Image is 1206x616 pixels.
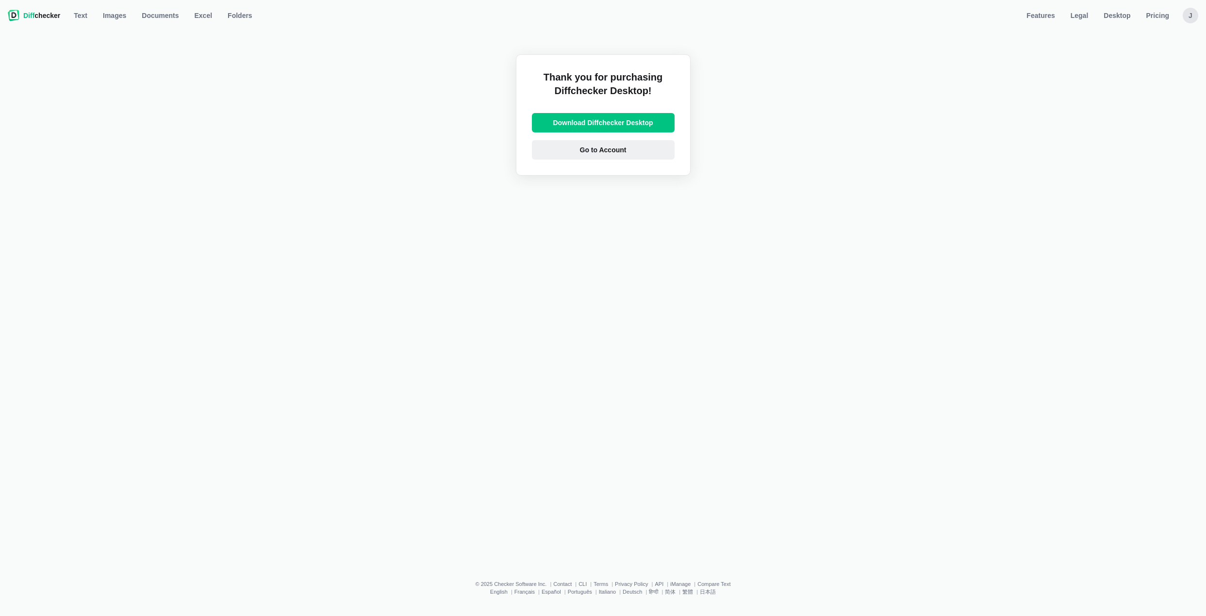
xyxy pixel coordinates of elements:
[1102,11,1132,20] span: Desktop
[1069,11,1090,20] span: Legal
[615,581,648,587] a: Privacy Policy
[532,140,675,160] a: Go to Account
[1140,8,1175,23] a: Pricing
[1183,8,1198,23] button: J
[700,589,716,595] a: 日本語
[101,11,128,20] span: Images
[1065,8,1094,23] a: Legal
[551,118,655,128] span: Download Diffchecker Desktop
[682,589,693,595] a: 繁體
[665,589,676,595] a: 简体
[68,8,93,23] a: Text
[697,581,730,587] a: Compare Text
[193,11,215,20] span: Excel
[23,12,34,19] span: Diff
[542,589,561,595] a: Español
[532,70,675,105] h2: Thank you for purchasing Diffchecker Desktop!
[1098,8,1136,23] a: Desktop
[1144,11,1171,20] span: Pricing
[655,581,663,587] a: API
[72,11,89,20] span: Text
[649,589,658,595] a: हिन्दी
[568,589,592,595] a: Português
[514,589,535,595] a: Français
[140,11,181,20] span: Documents
[222,8,258,23] button: Folders
[189,8,218,23] a: Excel
[599,589,616,595] a: Italiano
[97,8,132,23] a: Images
[1024,11,1057,20] span: Features
[594,581,608,587] a: Terms
[136,8,184,23] a: Documents
[23,11,60,20] span: checker
[1021,8,1060,23] a: Features
[553,581,572,587] a: Contact
[578,145,628,155] span: Go to Account
[578,581,587,587] a: CLI
[670,581,691,587] a: iManage
[532,113,675,132] a: Download Diffchecker Desktop
[475,581,553,587] li: © 2025 Checker Software Inc.
[623,589,642,595] a: Deutsch
[8,10,19,21] img: Diffchecker logo
[490,589,508,595] a: English
[226,11,254,20] span: Folders
[8,8,60,23] a: Diffchecker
